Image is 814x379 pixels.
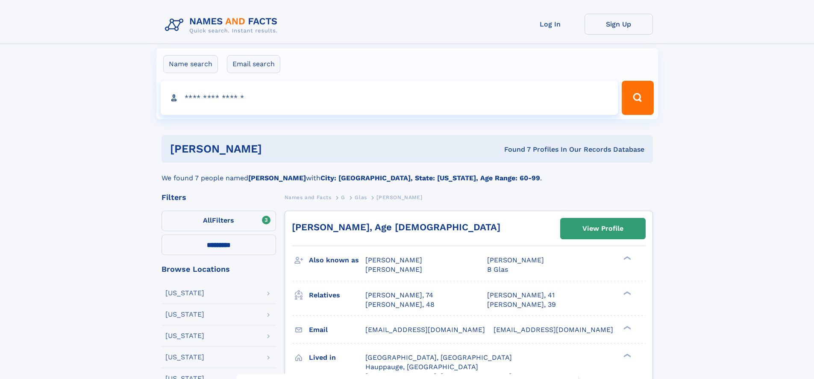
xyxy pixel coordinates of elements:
[561,218,645,239] a: View Profile
[355,194,367,200] span: Glas
[248,174,306,182] b: [PERSON_NAME]
[162,163,653,183] div: We found 7 people named with .
[285,192,332,203] a: Names and Facts
[585,14,653,35] a: Sign Up
[162,211,276,231] label: Filters
[487,265,508,273] span: B Glas
[365,300,435,309] a: [PERSON_NAME], 48
[365,363,478,371] span: Hauppauge, [GEOGRAPHIC_DATA]
[163,55,218,73] label: Name search
[203,216,212,224] span: All
[165,290,204,297] div: [US_STATE]
[365,265,422,273] span: [PERSON_NAME]
[621,290,632,296] div: ❯
[162,265,276,273] div: Browse Locations
[309,288,365,303] h3: Relatives
[487,300,556,309] a: [PERSON_NAME], 39
[355,192,367,203] a: Glas
[621,325,632,330] div: ❯
[365,256,422,264] span: [PERSON_NAME]
[341,194,345,200] span: G
[494,326,613,334] span: [EMAIL_ADDRESS][DOMAIN_NAME]
[341,192,345,203] a: G
[309,323,365,337] h3: Email
[165,311,204,318] div: [US_STATE]
[487,291,555,300] a: [PERSON_NAME], 41
[165,332,204,339] div: [US_STATE]
[292,222,500,232] a: [PERSON_NAME], Age [DEMOGRAPHIC_DATA]
[365,326,485,334] span: [EMAIL_ADDRESS][DOMAIN_NAME]
[516,14,585,35] a: Log In
[365,353,512,361] span: [GEOGRAPHIC_DATA], [GEOGRAPHIC_DATA]
[320,174,540,182] b: City: [GEOGRAPHIC_DATA], State: [US_STATE], Age Range: 60-99
[487,256,544,264] span: [PERSON_NAME]
[309,350,365,365] h3: Lived in
[165,354,204,361] div: [US_STATE]
[383,145,644,154] div: Found 7 Profiles In Our Records Database
[376,194,422,200] span: [PERSON_NAME]
[582,219,623,238] div: View Profile
[162,194,276,201] div: Filters
[227,55,280,73] label: Email search
[162,14,285,37] img: Logo Names and Facts
[170,144,383,154] h1: [PERSON_NAME]
[309,253,365,267] h3: Also known as
[621,256,632,261] div: ❯
[365,291,433,300] a: [PERSON_NAME], 74
[622,81,653,115] button: Search Button
[621,353,632,358] div: ❯
[161,81,618,115] input: search input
